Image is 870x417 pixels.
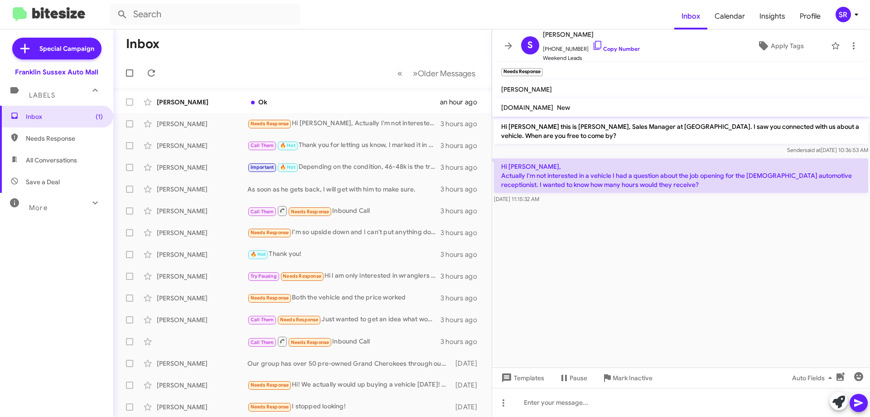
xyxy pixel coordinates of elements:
[251,164,274,170] span: Important
[157,294,247,303] div: [PERSON_NAME]
[418,69,475,78] span: Older Messages
[280,317,319,323] span: Needs Response
[707,3,752,29] a: Calendar
[157,250,247,259] div: [PERSON_NAME]
[527,38,533,53] span: S
[494,158,868,193] p: Hi [PERSON_NAME], Actually I'm not interested in a vehicle I had a question about the job opening...
[157,98,247,107] div: [PERSON_NAME]
[551,370,594,386] button: Pause
[251,382,289,388] span: Needs Response
[26,134,103,143] span: Needs Response
[251,295,289,301] span: Needs Response
[440,163,484,172] div: 3 hours ago
[397,68,402,79] span: «
[26,156,77,165] span: All Conversations
[110,4,300,25] input: Search
[247,271,440,281] div: Hi l am only interested in wranglers . I will check out what you have on line before I come in . ...
[494,196,539,202] span: [DATE] 11:15:32 AM
[12,38,101,59] a: Special Campaign
[251,251,266,257] span: 🔥 Hot
[247,402,451,412] div: I stopped looking!
[451,381,484,390] div: [DATE]
[157,315,247,324] div: [PERSON_NAME]
[247,314,440,325] div: Just wanted to get an idea what would be the right direction to go in
[440,294,484,303] div: 3 hours ago
[157,272,247,281] div: [PERSON_NAME]
[157,163,247,172] div: [PERSON_NAME]
[592,45,640,52] a: Copy Number
[157,141,247,150] div: [PERSON_NAME]
[805,147,821,153] span: said at
[126,37,159,51] h1: Inbox
[157,206,247,216] div: [PERSON_NAME]
[247,140,440,151] div: Thank you for letting us know, I marked it in our system.
[157,119,247,128] div: [PERSON_NAME]
[157,185,247,194] div: [PERSON_NAME]
[392,64,481,83] nav: Page navigation example
[836,7,851,22] div: SR
[251,273,277,279] span: Try Pausing
[440,185,484,194] div: 3 hours ago
[407,64,481,83] button: Next
[440,206,484,216] div: 3 hours ago
[247,293,440,303] div: Both the vehicle and the price worked
[440,337,484,346] div: 3 hours ago
[674,3,707,29] a: Inbox
[557,103,570,112] span: New
[440,228,484,237] div: 3 hours ago
[785,370,843,386] button: Auto Fields
[828,7,860,22] button: SR
[247,227,440,238] div: I'm so upside down and I can't put anything down plus I can't go over 650 a month
[413,68,418,79] span: »
[793,3,828,29] a: Profile
[499,370,544,386] span: Templates
[157,381,247,390] div: [PERSON_NAME]
[440,272,484,281] div: 3 hours ago
[283,273,321,279] span: Needs Response
[15,68,98,77] div: Franklin Sussex Auto Mall
[247,118,440,129] div: Hi [PERSON_NAME], Actually I'm not interested in a vehicle I had a question about the job opening...
[570,370,587,386] span: Pause
[29,204,48,212] span: More
[251,121,289,127] span: Needs Response
[251,230,289,235] span: Needs Response
[251,142,274,148] span: Call Them
[247,185,440,194] div: As soon as he gets back, I will get with him to make sure.
[543,29,640,40] span: [PERSON_NAME]
[280,142,295,148] span: 🔥 Hot
[247,249,440,260] div: Thank you!
[752,3,793,29] a: Insights
[247,162,440,172] div: Depending on the condition, 46-48k is the trade value of your 2500.
[771,38,804,54] span: Apply Tags
[492,370,551,386] button: Templates
[251,317,274,323] span: Call Them
[451,402,484,412] div: [DATE]
[440,98,484,107] div: an hour ago
[247,205,440,216] div: Inbound Call
[440,315,484,324] div: 3 hours ago
[734,38,826,54] button: Apply Tags
[291,209,329,215] span: Needs Response
[392,64,408,83] button: Previous
[792,370,836,386] span: Auto Fields
[251,404,289,410] span: Needs Response
[157,402,247,412] div: [PERSON_NAME]
[501,103,553,112] span: [DOMAIN_NAME]
[451,359,484,368] div: [DATE]
[440,141,484,150] div: 3 hours ago
[543,40,640,54] span: [PHONE_NUMBER]
[96,112,103,121] span: (1)
[26,112,103,121] span: Inbox
[543,54,640,63] span: Weekend Leads
[440,119,484,128] div: 3 hours ago
[247,98,440,107] div: Ok
[501,85,552,93] span: [PERSON_NAME]
[29,91,55,99] span: Labels
[501,68,543,76] small: Needs Response
[594,370,660,386] button: Mark Inactive
[26,177,60,186] span: Save a Deal
[247,336,440,347] div: Inbound Call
